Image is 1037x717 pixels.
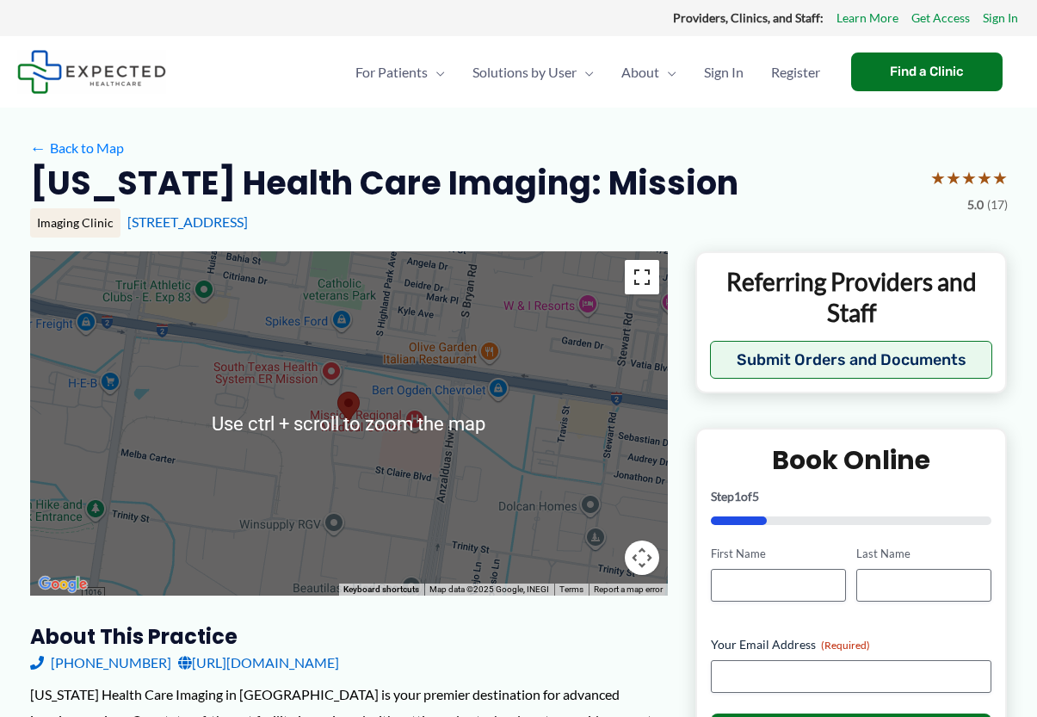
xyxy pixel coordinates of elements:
[428,42,445,102] span: Menu Toggle
[659,42,676,102] span: Menu Toggle
[992,162,1008,194] span: ★
[30,623,668,650] h3: About this practice
[30,135,124,161] a: ←Back to Map
[690,42,757,102] a: Sign In
[621,42,659,102] span: About
[30,139,46,156] span: ←
[734,489,741,504] span: 1
[594,584,663,594] a: Report a map error
[710,266,993,329] p: Referring Providers and Staff
[856,546,991,562] label: Last Name
[821,639,870,652] span: (Required)
[836,7,898,29] a: Learn More
[355,42,428,102] span: For Patients
[961,162,977,194] span: ★
[625,260,659,294] button: Toggle fullscreen view
[17,50,166,94] img: Expected Healthcare Logo - side, dark font, small
[911,7,970,29] a: Get Access
[34,573,91,596] a: Open this area in Google Maps (opens a new window)
[459,42,608,102] a: Solutions by UserMenu Toggle
[752,489,759,504] span: 5
[608,42,690,102] a: AboutMenu Toggle
[946,162,961,194] span: ★
[343,584,419,596] button: Keyboard shortcuts
[987,194,1008,216] span: (17)
[711,636,992,653] label: Your Email Address
[30,650,171,676] a: [PHONE_NUMBER]
[673,10,824,25] strong: Providers, Clinics, and Staff:
[625,541,659,575] button: Map camera controls
[30,162,738,204] h2: [US_STATE] Health Care Imaging: Mission
[30,208,120,238] div: Imaging Clinic
[704,42,744,102] span: Sign In
[577,42,594,102] span: Menu Toggle
[342,42,459,102] a: For PatientsMenu Toggle
[710,341,993,379] button: Submit Orders and Documents
[178,650,339,676] a: [URL][DOMAIN_NAME]
[983,7,1018,29] a: Sign In
[977,162,992,194] span: ★
[34,573,91,596] img: Google
[711,491,992,503] p: Step of
[711,443,992,477] h2: Book Online
[851,53,1003,91] a: Find a Clinic
[771,42,820,102] span: Register
[429,584,549,594] span: Map data ©2025 Google, INEGI
[127,213,248,230] a: [STREET_ADDRESS]
[930,162,946,194] span: ★
[472,42,577,102] span: Solutions by User
[559,584,583,594] a: Terms (opens in new tab)
[757,42,834,102] a: Register
[967,194,984,216] span: 5.0
[711,546,846,562] label: First Name
[342,42,834,102] nav: Primary Site Navigation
